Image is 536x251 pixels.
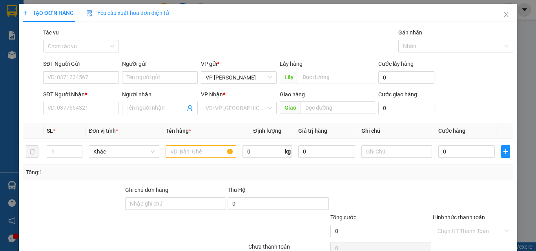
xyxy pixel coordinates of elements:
[378,71,434,84] input: Cước lấy hàng
[301,101,375,114] input: Dọc đường
[201,60,277,68] div: VP gửi
[125,197,226,210] input: Ghi chú đơn hàng
[398,29,422,36] label: Gán nhãn
[125,187,168,193] label: Ghi chú đơn hàng
[280,91,305,98] span: Giao hàng
[86,10,93,16] img: icon
[284,145,292,158] span: kg
[298,145,355,158] input: 0
[378,102,434,114] input: Cước giao hàng
[201,91,223,98] span: VP Nhận
[253,128,281,134] span: Định lượng
[43,29,59,36] label: Tác vụ
[122,90,198,99] div: Người nhận
[26,168,208,177] div: Tổng: 1
[358,123,435,139] th: Ghi chú
[206,72,272,83] span: VP Phan Rang
[378,61,414,67] label: Cước lấy hàng
[280,61,303,67] span: Lấy hàng
[166,145,236,158] input: VD: Bàn, Ghế
[280,71,298,83] span: Lấy
[43,60,119,68] div: SĐT Người Gửi
[378,91,417,98] label: Cước giao hàng
[166,128,191,134] span: Tên hàng
[330,214,356,220] span: Tổng cước
[501,145,510,158] button: plus
[298,128,327,134] span: Giá trị hàng
[361,145,432,158] input: Ghi Chú
[187,105,193,111] span: user-add
[438,128,465,134] span: Cước hàng
[23,10,74,16] span: TẠO ĐƠN HÀNG
[122,60,198,68] div: Người gửi
[93,146,155,157] span: Khác
[26,145,38,158] button: delete
[89,128,118,134] span: Đơn vị tính
[501,148,510,155] span: plus
[495,4,517,26] button: Close
[23,10,28,16] span: plus
[228,187,246,193] span: Thu Hộ
[280,101,301,114] span: Giao
[298,71,375,83] input: Dọc đường
[43,90,119,99] div: SĐT Người Nhận
[503,11,509,18] span: close
[86,10,169,16] span: Yêu cầu xuất hóa đơn điện tử
[47,128,53,134] span: SL
[433,214,485,220] label: Hình thức thanh toán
